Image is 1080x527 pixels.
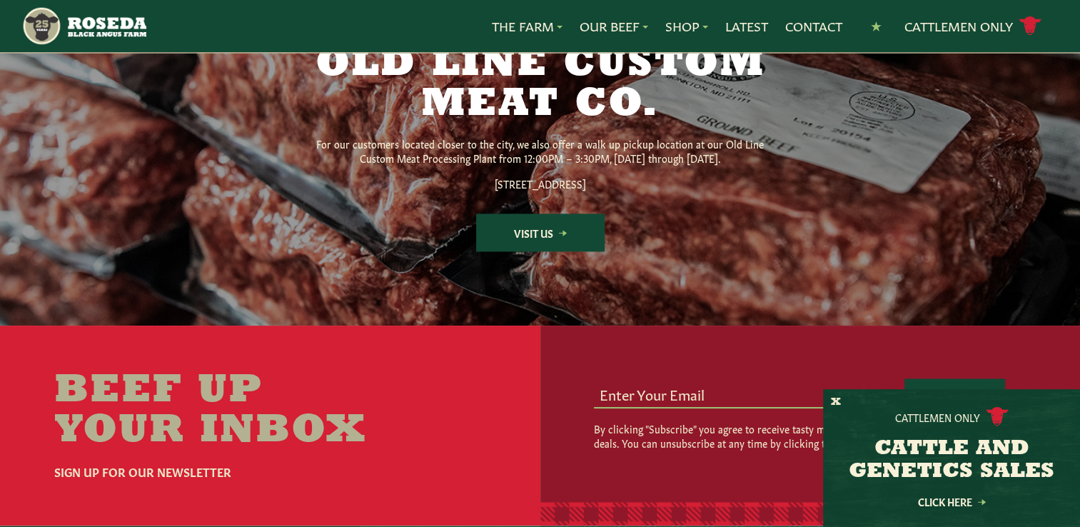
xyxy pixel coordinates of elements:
[904,14,1041,39] a: Cattlemen Only
[904,378,1005,410] button: Subscribe →
[725,17,768,36] a: Latest
[665,17,708,36] a: Shop
[841,438,1062,483] h3: CATTLE AND GENETICS SALES
[476,214,605,251] a: Visit Us
[312,176,769,191] p: [STREET_ADDRESS]
[785,17,842,36] a: Contact
[54,463,420,480] h6: Sign Up For Our Newsletter
[831,395,841,410] button: X
[54,371,420,451] h2: Beef Up Your Inbox
[594,380,893,407] input: Enter Your Email
[312,136,769,165] p: For our customers located closer to the city, we also offer a walk up pickup location at our Old ...
[266,45,814,125] h2: Old Line Custom Meat Co.
[492,17,562,36] a: The Farm
[580,17,648,36] a: Our Beef
[594,421,1005,450] p: By clicking "Subscribe" you agree to receive tasty marketing updates from us with delicious deals...
[21,6,146,46] img: https://roseda.com/wp-content/uploads/2021/05/roseda-25-header.png
[986,407,1009,426] img: cattle-icon.svg
[887,497,1016,506] a: Click Here
[895,410,980,424] p: Cattlemen Only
